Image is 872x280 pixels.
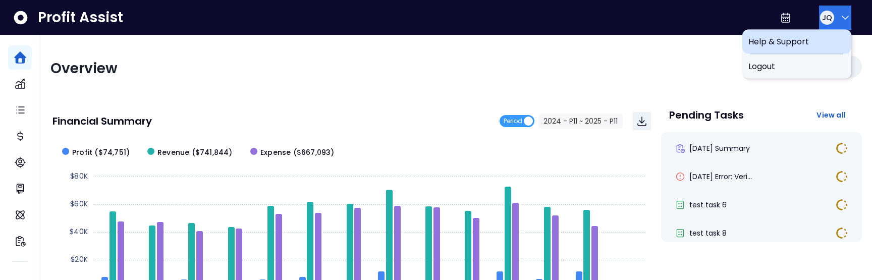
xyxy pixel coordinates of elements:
span: [DATE] Error: Veri... [689,172,752,182]
span: Period [504,115,522,127]
text: $20K [71,254,88,264]
button: Download [633,112,651,130]
button: 2024 - P11 ~ 2025 - P11 [538,114,623,129]
span: Overview [50,59,118,78]
img: In Progress [836,199,848,211]
p: Pending Tasks [669,110,744,120]
span: Revenue ($741,844) [157,147,233,158]
span: Help & Support [748,36,845,48]
span: Expense ($667,093) [260,147,335,158]
img: In Progress [836,171,848,183]
img: In Progress [836,142,848,154]
button: View all [808,106,854,124]
img: In Progress [836,227,848,239]
span: View all [816,110,846,120]
span: Profit ($74,751) [72,147,130,158]
span: [DATE] Summary [689,143,750,153]
span: test task 6 [689,200,727,210]
span: Logout [748,61,845,73]
p: Financial Summary [52,116,152,126]
text: $80K [70,171,88,181]
text: $60K [70,199,88,209]
span: Profit Assist [38,9,123,27]
span: test task 8 [689,228,727,238]
span: JQ [822,13,832,23]
text: $40K [70,227,88,237]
